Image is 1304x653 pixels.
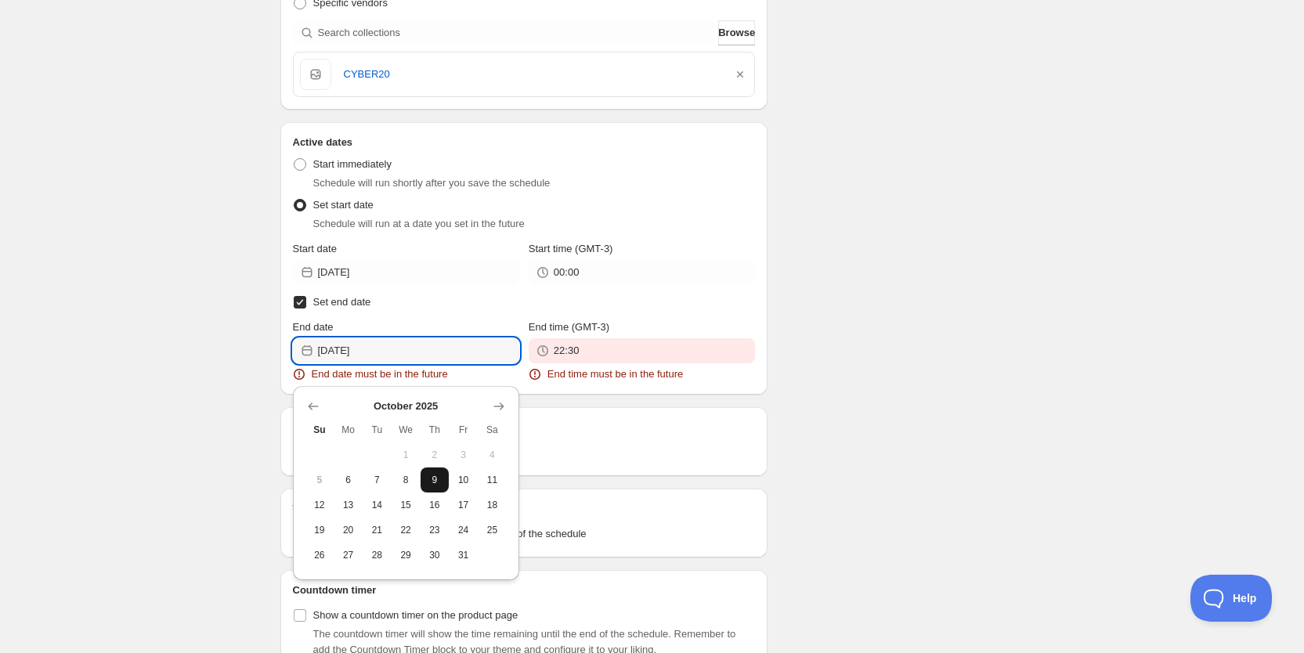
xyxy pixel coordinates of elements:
[427,424,443,436] span: Th
[363,417,392,442] th: Tuesday
[369,474,385,486] span: 7
[478,518,507,543] button: Saturday October 25 2025
[363,492,392,518] button: Tuesday October 14 2025
[313,199,374,211] span: Set start date
[449,543,478,568] button: Friday October 31 2025
[313,158,392,170] span: Start immediately
[392,467,421,492] button: Wednesday October 8 2025
[334,467,363,492] button: Monday October 6 2025
[488,395,510,417] button: Show next month, November 2025
[718,25,755,41] span: Browse
[427,549,443,561] span: 30
[1190,575,1273,622] iframe: Toggle Customer Support
[449,492,478,518] button: Friday October 17 2025
[478,417,507,442] th: Saturday
[312,549,328,561] span: 26
[455,424,471,436] span: Fr
[392,543,421,568] button: Wednesday October 29 2025
[455,524,471,536] span: 24
[340,549,356,561] span: 27
[369,499,385,511] span: 14
[334,417,363,442] th: Monday
[398,499,414,511] span: 15
[449,417,478,442] th: Friday
[318,20,716,45] input: Search collections
[529,243,613,254] span: Start time (GMT-3)
[313,609,518,621] span: Show a countdown timer on the product page
[421,417,450,442] th: Thursday
[455,549,471,561] span: 31
[312,474,328,486] span: 5
[334,492,363,518] button: Monday October 13 2025
[398,424,414,436] span: We
[484,499,500,511] span: 18
[398,549,414,561] span: 29
[484,474,500,486] span: 11
[421,442,450,467] button: Thursday October 2 2025
[293,583,756,598] h2: Countdown timer
[312,366,448,382] span: End date must be in the future
[363,467,392,492] button: Tuesday October 7 2025
[302,395,324,417] button: Show previous month, September 2025
[340,499,356,511] span: 13
[293,243,337,254] span: Start date
[427,474,443,486] span: 9
[484,449,500,461] span: 4
[529,321,609,333] span: End time (GMT-3)
[392,518,421,543] button: Wednesday October 22 2025
[427,449,443,461] span: 2
[340,524,356,536] span: 20
[305,467,334,492] button: Today Sunday October 5 2025
[293,420,756,435] h2: Repeating
[455,499,471,511] span: 17
[305,543,334,568] button: Sunday October 26 2025
[547,366,683,382] span: End time must be in the future
[398,449,414,461] span: 1
[455,449,471,461] span: 3
[334,518,363,543] button: Monday October 20 2025
[369,549,385,561] span: 28
[369,524,385,536] span: 21
[421,518,450,543] button: Thursday October 23 2025
[427,524,443,536] span: 23
[312,524,328,536] span: 19
[334,543,363,568] button: Monday October 27 2025
[484,524,500,536] span: 25
[392,492,421,518] button: Wednesday October 15 2025
[312,499,328,511] span: 12
[312,424,328,436] span: Su
[449,518,478,543] button: Friday October 24 2025
[344,67,721,82] a: CYBER20
[421,543,450,568] button: Thursday October 30 2025
[421,467,450,492] button: Thursday October 9 2025
[305,518,334,543] button: Sunday October 19 2025
[313,177,551,189] span: Schedule will run shortly after you save the schedule
[392,442,421,467] button: Wednesday October 1 2025
[449,442,478,467] button: Friday October 3 2025
[293,501,756,517] h2: Tags
[369,424,385,436] span: Tu
[363,518,392,543] button: Tuesday October 21 2025
[427,499,443,511] span: 16
[455,474,471,486] span: 10
[392,417,421,442] th: Wednesday
[293,135,756,150] h2: Active dates
[363,543,392,568] button: Tuesday October 28 2025
[313,218,525,229] span: Schedule will run at a date you set in the future
[293,321,334,333] span: End date
[398,474,414,486] span: 8
[449,467,478,492] button: Friday October 10 2025
[478,492,507,518] button: Saturday October 18 2025
[305,417,334,442] th: Sunday
[340,474,356,486] span: 6
[478,467,507,492] button: Saturday October 11 2025
[484,424,500,436] span: Sa
[421,492,450,518] button: Thursday October 16 2025
[398,524,414,536] span: 22
[313,296,371,308] span: Set end date
[478,442,507,467] button: Saturday October 4 2025
[340,424,356,436] span: Mo
[718,20,755,45] button: Browse
[305,492,334,518] button: Sunday October 12 2025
